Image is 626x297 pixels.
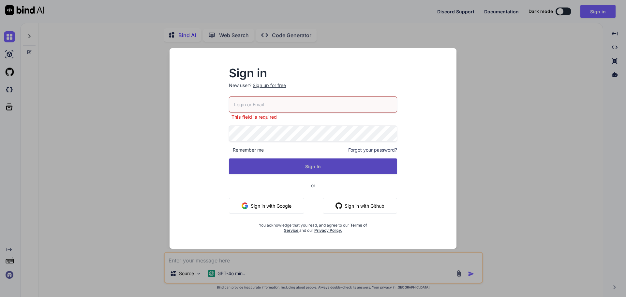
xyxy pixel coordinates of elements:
p: New user? [229,82,397,97]
img: google [242,202,248,209]
div: You acknowledge that you read, and agree to our and our [257,219,369,233]
img: github [335,202,342,209]
span: or [285,177,341,193]
p: This field is required [229,114,397,120]
div: Sign up for free [253,82,286,89]
button: Sign in with Google [229,198,304,214]
button: Sign in with Github [323,198,397,214]
a: Terms of Service [284,223,367,233]
span: Remember me [229,147,264,153]
button: Sign In [229,158,397,174]
a: Privacy Policy. [314,228,342,233]
span: Forgot your password? [348,147,397,153]
h2: Sign in [229,68,397,78]
input: Login or Email [229,97,397,112]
